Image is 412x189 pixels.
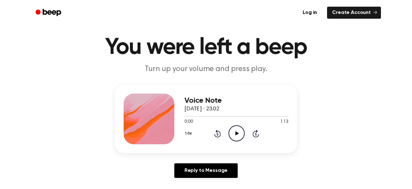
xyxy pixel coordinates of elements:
[280,119,288,125] span: 1:13
[84,64,328,75] p: Turn up your volume and press play.
[184,106,219,112] span: [DATE] · 23.02
[296,5,323,20] a: Log in
[327,7,381,19] a: Create Account
[184,128,194,139] button: 1.0x
[184,119,193,125] span: 0:00
[31,7,67,19] a: Beep
[44,36,368,59] h1: You were left a beep
[184,96,288,105] h3: Voice Note
[174,163,238,178] a: Reply to Message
